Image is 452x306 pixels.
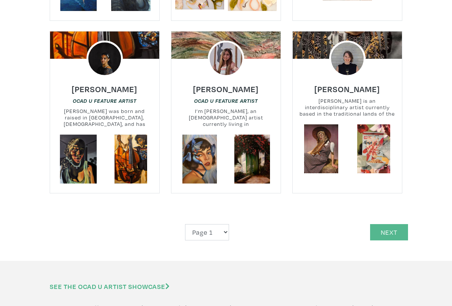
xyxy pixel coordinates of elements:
em: OCAD U Feature Artist [194,98,258,104]
small: I’m [PERSON_NAME], an [DEMOGRAPHIC_DATA] artist currently living in [GEOGRAPHIC_DATA] and pursuin... [171,108,281,128]
small: [PERSON_NAME] is an interdisciplinary artist currently based in the traditional lands of the Anis... [293,97,402,118]
a: [PERSON_NAME] [193,82,259,91]
a: [PERSON_NAME] [314,82,380,91]
img: phpThumb.php [329,41,366,77]
small: [PERSON_NAME] was born and raised in [GEOGRAPHIC_DATA], [DEMOGRAPHIC_DATA], and has been creating... [50,108,159,128]
a: OCAD U Feature Artist [73,97,137,104]
h6: [PERSON_NAME] [314,84,380,94]
a: Next [370,224,408,240]
a: See the OCAD U Artist Showcase [50,282,169,291]
a: OCAD U Feature Artist [194,97,258,104]
img: phpThumb.php [208,41,244,77]
a: [PERSON_NAME] [72,82,137,91]
em: OCAD U Feature Artist [73,98,137,104]
h6: [PERSON_NAME] [72,84,137,94]
h6: [PERSON_NAME] [193,84,259,94]
img: phpThumb.php [86,41,123,77]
